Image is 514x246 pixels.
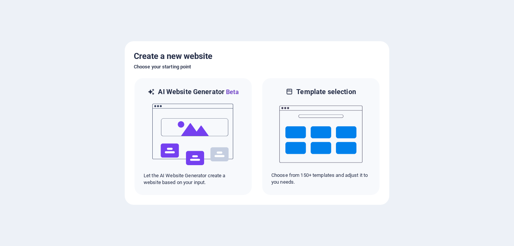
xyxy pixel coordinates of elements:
[271,172,370,186] p: Choose from 150+ templates and adjust it to you needs.
[144,172,243,186] p: Let the AI Website Generator create a website based on your input.
[134,50,380,62] h5: Create a new website
[134,62,380,71] h6: Choose your starting point
[152,97,235,172] img: ai
[134,77,252,196] div: AI Website GeneratorBetaaiLet the AI Website Generator create a website based on your input.
[224,88,239,96] span: Beta
[262,77,380,196] div: Template selectionChoose from 150+ templates and adjust it to you needs.
[296,87,356,96] h6: Template selection
[158,87,238,97] h6: AI Website Generator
